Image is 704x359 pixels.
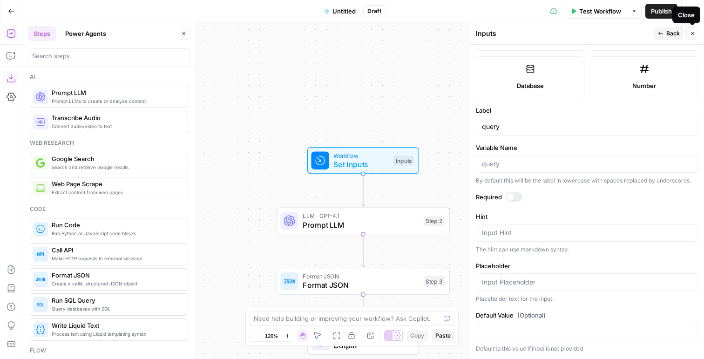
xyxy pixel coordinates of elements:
[476,245,698,254] div: The hint can use markdown syntax.
[52,154,180,163] span: Google Search
[52,296,180,305] span: Run SQL Query
[332,7,356,16] span: Untitled
[666,29,680,38] span: Back
[52,245,180,255] span: Call API
[435,332,451,340] span: Paste
[52,163,180,171] span: Search and retrieve Google results
[424,216,445,226] div: Step 2
[476,311,698,320] label: Default Value
[517,81,544,90] span: Database
[432,330,454,342] button: Paste
[482,159,692,169] input: query
[52,88,180,97] span: Prompt LLM
[333,159,389,170] span: Set Inputs
[52,330,180,338] span: Process text using Liquid templating syntax
[579,7,621,16] span: Test Workflow
[32,51,186,61] input: Search steps
[52,230,180,237] span: Run Python or JavaScript code blocks
[367,7,381,15] span: Draft
[476,192,698,202] label: Required
[52,305,180,312] span: Query databases with SQL
[361,234,365,267] g: Edge from step_2 to step_3
[277,208,450,235] div: LLM · GPT-4.1Prompt LLMStep 2
[52,271,180,280] span: Format JSON
[645,4,677,19] button: Publish
[476,29,651,38] div: Inputs
[476,176,698,185] div: By default this will be the label in lowercase with spaces replaced by underscores.
[476,261,698,271] label: Placeholder
[476,143,698,152] label: Variable Name
[52,255,180,262] span: Make HTTP requests to external services
[406,330,428,342] button: Copy
[303,279,419,291] span: Format JSON
[52,113,180,122] span: Transcribe Audio
[476,212,698,221] label: Hint
[52,220,180,230] span: Run Code
[277,268,450,295] div: Format JSONFormat JSONStep 3
[277,147,450,174] div: WorkflowSet InputsInputs
[565,4,627,19] button: Test Workflow
[476,295,698,303] div: Placeholder text for the input.
[52,122,180,130] span: Convert audio/video to text
[30,73,188,81] div: Ai
[424,276,445,286] div: Step 3
[482,122,692,131] input: Input Label
[482,278,692,287] input: Input Placeholder
[52,321,180,330] span: Write Liquid Text
[361,174,365,207] g: Edge from start to step_2
[52,189,180,196] span: Extract content from web pages
[303,211,419,220] span: LLM · GPT-4.1
[517,311,546,320] span: (Optional)
[303,272,419,281] span: Format JSON
[52,179,180,189] span: Web Page Scrape
[333,340,409,351] span: Output
[30,205,188,213] div: Code
[318,4,361,19] button: Untitled
[476,106,698,115] label: Label
[52,97,180,105] span: Prompt LLMs to create or analyze content
[30,139,188,147] div: Web research
[30,346,188,355] div: Flow
[333,151,389,160] span: Workflow
[476,344,698,353] p: Default to this value if input is not provided
[60,26,112,41] button: Power Agents
[654,27,684,40] button: Back
[265,332,278,339] span: 120%
[632,81,656,90] span: Number
[651,7,672,16] span: Publish
[393,156,414,166] div: Inputs
[410,332,424,340] span: Copy
[28,26,56,41] button: Steps
[303,219,419,230] span: Prompt LLM
[277,328,450,355] div: EndOutput
[52,280,180,287] span: Create a valid, structured JSON object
